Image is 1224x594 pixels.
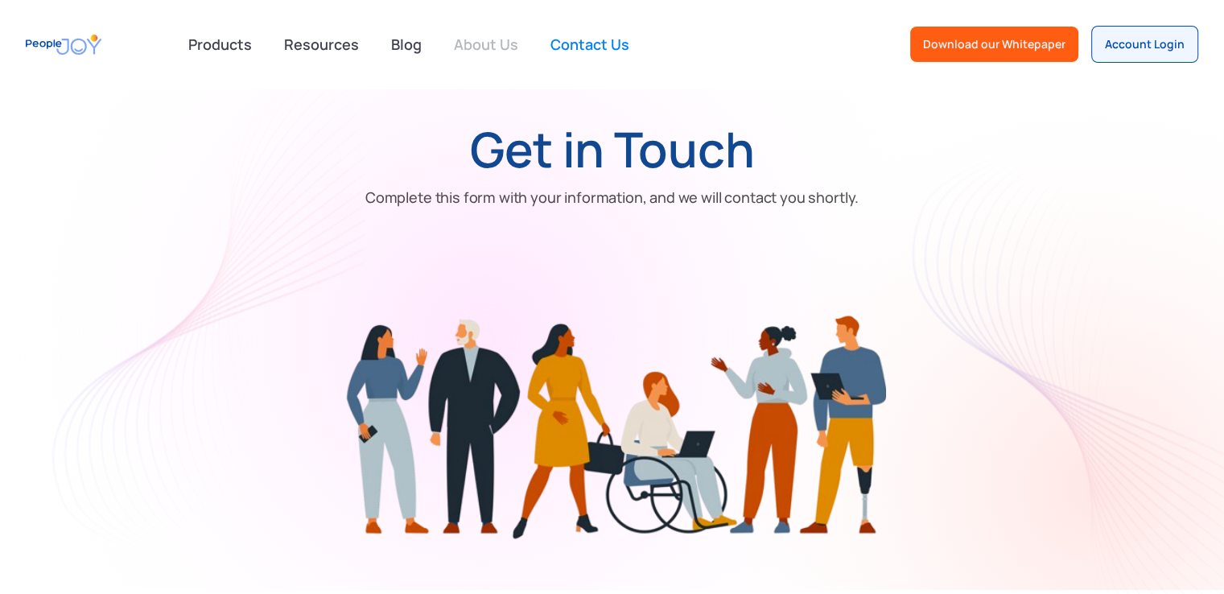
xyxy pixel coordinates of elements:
[470,121,754,177] h1: Get in Touch
[1105,36,1185,52] div: Account Login
[274,27,369,62] a: Resources
[179,28,262,60] div: Products
[910,27,1078,62] a: Download our Whitepaper
[365,185,859,209] p: Complete this form with your information, and we will contact you shortly.
[26,27,101,63] a: home
[541,27,639,62] a: Contact Us
[381,27,431,62] a: Blog
[1091,26,1198,63] a: Account Login
[923,36,1065,52] div: Download our Whitepaper
[444,27,528,62] a: About Us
